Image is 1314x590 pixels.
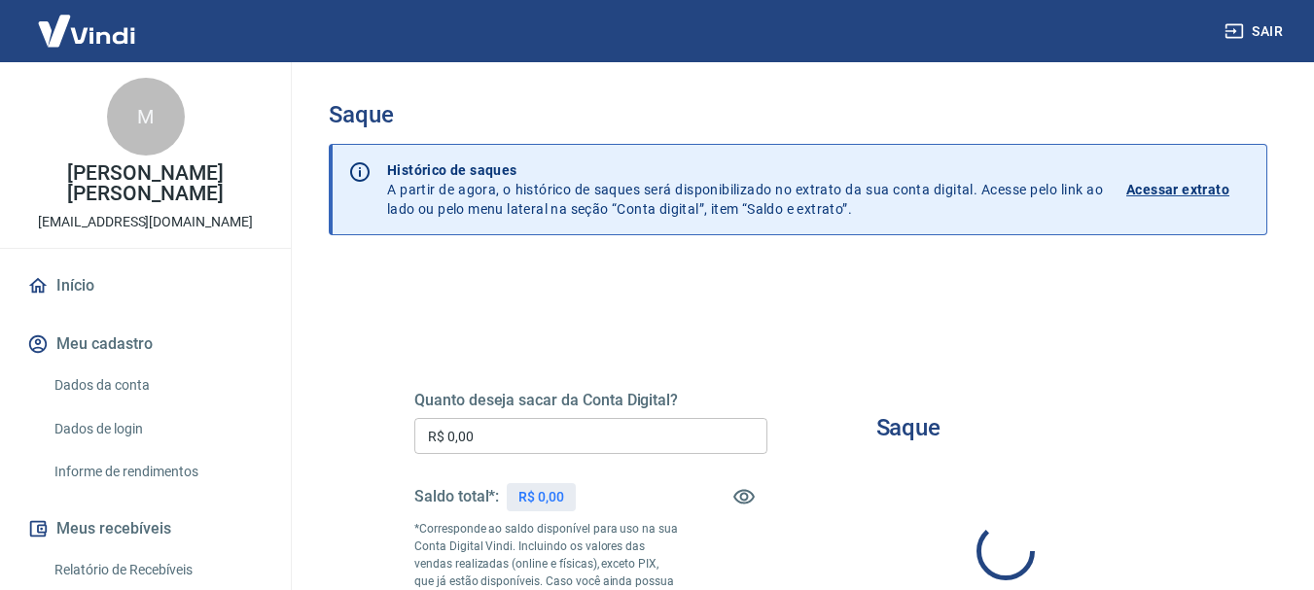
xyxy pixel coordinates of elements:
[47,409,267,449] a: Dados de login
[1126,160,1251,219] a: Acessar extrato
[387,160,1103,219] p: A partir de agora, o histórico de saques será disponibilizado no extrato da sua conta digital. Ac...
[414,487,499,506] h5: Saldo total*:
[387,160,1103,180] p: Histórico de saques
[1126,180,1229,199] p: Acessar extrato
[414,391,767,410] h5: Quanto deseja sacar da Conta Digital?
[329,101,1267,128] h3: Saque
[518,487,564,507] p: R$ 0,00
[38,212,253,232] p: [EMAIL_ADDRESS][DOMAIN_NAME]
[47,452,267,492] a: Informe de rendimentos
[47,365,267,405] a: Dados da conta
[23,323,267,365] button: Meu cadastro
[16,163,275,204] p: [PERSON_NAME] [PERSON_NAME]
[23,264,267,307] a: Início
[23,507,267,550] button: Meus recebíveis
[23,1,150,60] img: Vindi
[876,414,941,441] h3: Saque
[107,78,185,156] div: M
[47,550,267,590] a: Relatório de Recebíveis
[1221,14,1291,50] button: Sair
